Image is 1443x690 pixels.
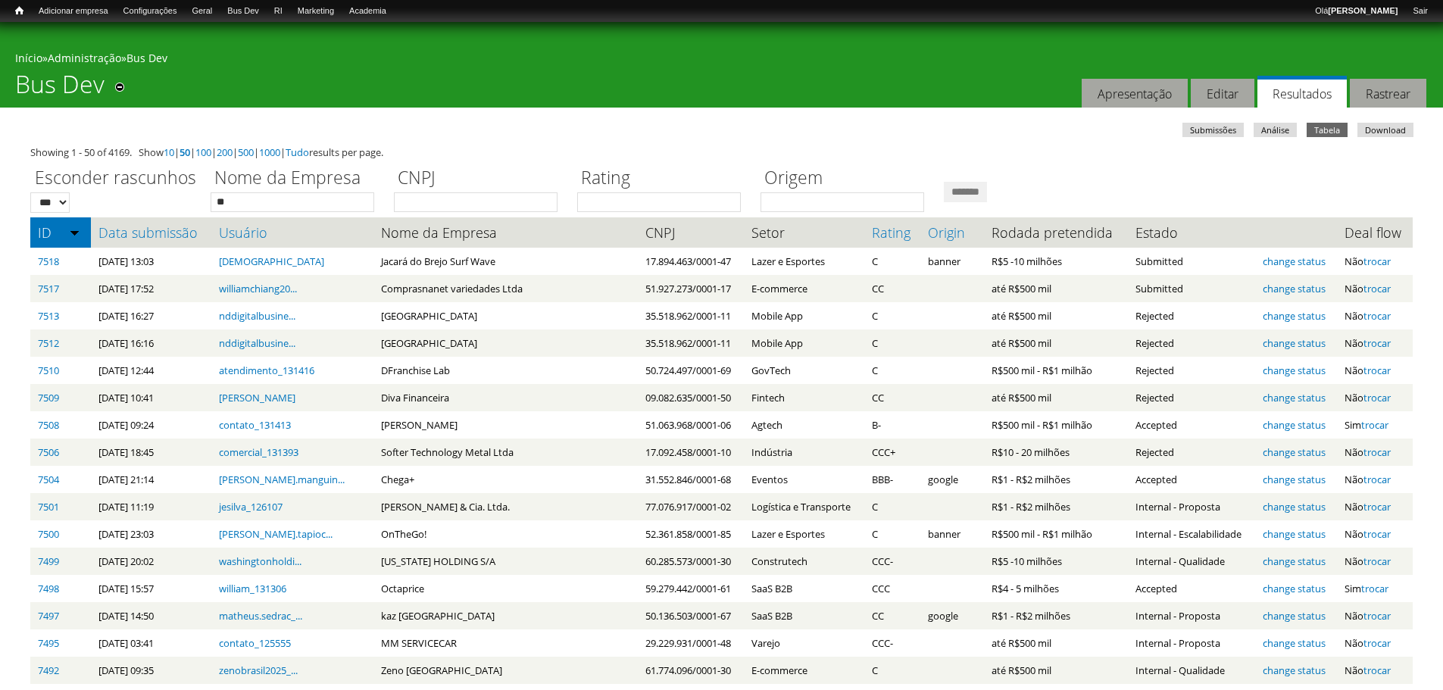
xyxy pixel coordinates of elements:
[164,145,174,159] a: 10
[1128,657,1255,684] td: Internal - Qualidade
[91,302,211,329] td: [DATE] 16:27
[31,4,116,19] a: Adicionar empresa
[1337,411,1413,439] td: Sim
[219,554,301,568] a: washingtonholdi...
[984,466,1127,493] td: R$1 - R$2 milhões
[15,5,23,16] span: Início
[38,445,59,459] a: 7506
[91,357,211,384] td: [DATE] 12:44
[290,4,342,19] a: Marketing
[1337,575,1413,602] td: Sim
[984,439,1127,466] td: R$10 - 20 milhões
[38,527,59,541] a: 7500
[872,225,914,240] a: Rating
[219,336,295,350] a: nddigitalbusine...
[373,384,638,411] td: Diva Financeira
[91,493,211,520] td: [DATE] 11:19
[1337,548,1413,575] td: Não
[38,554,59,568] a: 7499
[219,500,283,514] a: jesilva_126107
[373,411,638,439] td: [PERSON_NAME]
[1363,391,1391,404] a: trocar
[1263,445,1326,459] a: change status
[91,548,211,575] td: [DATE] 20:02
[984,411,1127,439] td: R$500 mil - R$1 milhão
[577,165,751,192] label: Rating
[1082,79,1188,108] a: Apresentação
[286,145,309,159] a: Tudo
[1263,473,1326,486] a: change status
[15,51,42,65] a: Início
[638,520,744,548] td: 52.361.858/0001-85
[195,145,211,159] a: 100
[744,575,864,602] td: SaaS B2B
[984,657,1127,684] td: até R$500 mil
[744,384,864,411] td: Fintech
[638,575,744,602] td: 59.279.442/0001-61
[864,329,921,357] td: C
[219,473,345,486] a: [PERSON_NAME].manguin...
[864,275,921,302] td: CC
[373,217,638,248] th: Nome da Empresa
[638,411,744,439] td: 51.063.968/0001-06
[984,302,1127,329] td: até R$500 mil
[91,439,211,466] td: [DATE] 18:45
[1363,663,1391,677] a: trocar
[1263,609,1326,623] a: change status
[91,248,211,275] td: [DATE] 13:03
[15,70,105,108] h1: Bus Dev
[98,225,204,240] a: Data submissão
[373,602,638,629] td: kaz [GEOGRAPHIC_DATA]
[1363,527,1391,541] a: trocar
[984,602,1127,629] td: R$1 - R$2 milhões
[1128,357,1255,384] td: Rejected
[1363,282,1391,295] a: trocar
[238,145,254,159] a: 500
[1263,582,1326,595] a: change status
[184,4,220,19] a: Geral
[984,217,1127,248] th: Rodada pretendida
[744,329,864,357] td: Mobile App
[1361,418,1388,432] a: trocar
[1263,364,1326,377] a: change status
[219,418,291,432] a: contato_131413
[1128,493,1255,520] td: Internal - Proposta
[984,629,1127,657] td: até R$500 mil
[1337,217,1413,248] th: Deal flow
[1337,629,1413,657] td: Não
[211,165,384,192] label: Nome da Empresa
[373,629,638,657] td: MM SERVICECAR
[864,248,921,275] td: C
[864,657,921,684] td: C
[744,217,864,248] th: Setor
[219,445,298,459] a: comercial_131393
[1337,329,1413,357] td: Não
[373,357,638,384] td: DFranchise Lab
[744,357,864,384] td: GovTech
[638,548,744,575] td: 60.285.573/0001-30
[744,548,864,575] td: Construtech
[38,282,59,295] a: 7517
[864,411,921,439] td: B-
[219,391,295,404] a: [PERSON_NAME]
[638,275,744,302] td: 51.927.273/0001-17
[744,657,864,684] td: E-commerce
[864,384,921,411] td: CC
[864,493,921,520] td: C
[920,466,984,493] td: google
[217,145,233,159] a: 200
[1363,445,1391,459] a: trocar
[638,439,744,466] td: 17.092.458/0001-10
[744,629,864,657] td: Varejo
[1182,123,1244,137] a: Submissões
[373,520,638,548] td: OnTheGo!
[38,582,59,595] a: 7498
[1128,548,1255,575] td: Internal - Qualidade
[864,629,921,657] td: CCC-
[761,165,934,192] label: Origem
[638,493,744,520] td: 77.076.917/0001-02
[1337,357,1413,384] td: Não
[864,357,921,384] td: C
[91,602,211,629] td: [DATE] 14:50
[91,384,211,411] td: [DATE] 10:41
